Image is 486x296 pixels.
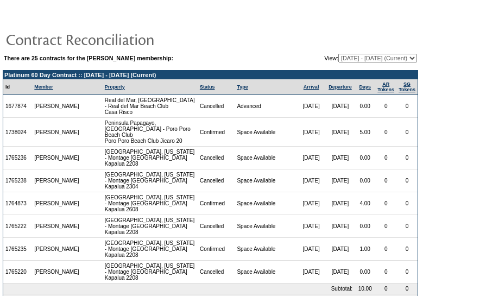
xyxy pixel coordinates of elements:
[34,84,53,90] a: Member
[396,215,418,238] td: 0
[4,55,173,61] b: There are 25 contracts for the [PERSON_NAME] membership:
[396,238,418,261] td: 0
[200,84,215,90] a: Status
[296,169,325,192] td: [DATE]
[3,261,32,284] td: 1765220
[355,169,375,192] td: 0.00
[375,261,396,284] td: 0
[326,261,355,284] td: [DATE]
[235,169,296,192] td: Space Available
[3,147,32,169] td: 1765236
[355,215,375,238] td: 0.00
[3,192,32,215] td: 1764873
[355,238,375,261] td: 1.00
[32,261,82,284] td: [PERSON_NAME]
[198,238,235,261] td: Confirmed
[375,238,396,261] td: 0
[103,147,198,169] td: [GEOGRAPHIC_DATA], [US_STATE] - Montage [GEOGRAPHIC_DATA] Kapalua 2208
[396,95,418,118] td: 0
[355,147,375,169] td: 0.00
[326,95,355,118] td: [DATE]
[3,284,355,294] td: Subtotal:
[296,261,325,284] td: [DATE]
[296,192,325,215] td: [DATE]
[296,95,325,118] td: [DATE]
[296,215,325,238] td: [DATE]
[32,147,82,169] td: [PERSON_NAME]
[396,284,418,294] td: 0
[396,261,418,284] td: 0
[235,215,296,238] td: Space Available
[103,238,198,261] td: [GEOGRAPHIC_DATA], [US_STATE] - Montage [GEOGRAPHIC_DATA] Kapalua 2208
[198,169,235,192] td: Cancelled
[103,261,198,284] td: [GEOGRAPHIC_DATA], [US_STATE] - Montage [GEOGRAPHIC_DATA] Kapalua 2208
[198,118,235,147] td: Confirmed
[375,95,396,118] td: 0
[3,95,32,118] td: 1677874
[3,79,32,95] td: Id
[235,118,296,147] td: Space Available
[355,95,375,118] td: 0.00
[396,192,418,215] td: 0
[3,215,32,238] td: 1765222
[399,81,415,92] a: SGTokens
[235,192,296,215] td: Space Available
[296,147,325,169] td: [DATE]
[396,147,418,169] td: 0
[359,84,371,90] a: Days
[32,192,82,215] td: [PERSON_NAME]
[198,147,235,169] td: Cancelled
[237,84,248,90] a: Type
[326,147,355,169] td: [DATE]
[396,169,418,192] td: 0
[329,84,352,90] a: Departure
[355,118,375,147] td: 5.00
[235,238,296,261] td: Space Available
[396,118,418,147] td: 0
[103,192,198,215] td: [GEOGRAPHIC_DATA], [US_STATE] - Montage [GEOGRAPHIC_DATA] Kapalua 2608
[103,215,198,238] td: [GEOGRAPHIC_DATA], [US_STATE] - Montage [GEOGRAPHIC_DATA] Kapalua 2208
[355,284,375,294] td: 10.00
[198,215,235,238] td: Cancelled
[32,169,82,192] td: [PERSON_NAME]
[377,81,394,92] a: ARTokens
[296,238,325,261] td: [DATE]
[355,261,375,284] td: 0.00
[198,261,235,284] td: Cancelled
[3,169,32,192] td: 1765238
[355,192,375,215] td: 4.00
[375,284,396,294] td: 0
[3,238,32,261] td: 1765235
[103,95,198,118] td: Real del Mar, [GEOGRAPHIC_DATA] - Real del Mar Beach Club Casa Risco
[235,147,296,169] td: Space Available
[3,118,32,147] td: 1738024
[375,215,396,238] td: 0
[32,238,82,261] td: [PERSON_NAME]
[271,54,417,62] td: View:
[235,95,296,118] td: Advanced
[32,118,82,147] td: [PERSON_NAME]
[326,238,355,261] td: [DATE]
[326,169,355,192] td: [DATE]
[375,192,396,215] td: 0
[375,147,396,169] td: 0
[198,192,235,215] td: Confirmed
[235,261,296,284] td: Space Available
[105,84,125,90] a: Property
[32,215,82,238] td: [PERSON_NAME]
[5,28,223,50] img: pgTtlContractReconciliation.gif
[326,118,355,147] td: [DATE]
[296,118,325,147] td: [DATE]
[103,118,198,147] td: Peninsula Papagayo, [GEOGRAPHIC_DATA] - Poro Poro Beach Club Poro Poro Beach Club Jicaro 20
[375,118,396,147] td: 0
[32,95,82,118] td: [PERSON_NAME]
[326,192,355,215] td: [DATE]
[103,169,198,192] td: [GEOGRAPHIC_DATA], [US_STATE] - Montage [GEOGRAPHIC_DATA] Kapalua 2304
[198,95,235,118] td: Cancelled
[326,215,355,238] td: [DATE]
[304,84,319,90] a: Arrival
[3,71,418,79] td: Platinum 60 Day Contract :: [DATE] - [DATE] (Current)
[375,169,396,192] td: 0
